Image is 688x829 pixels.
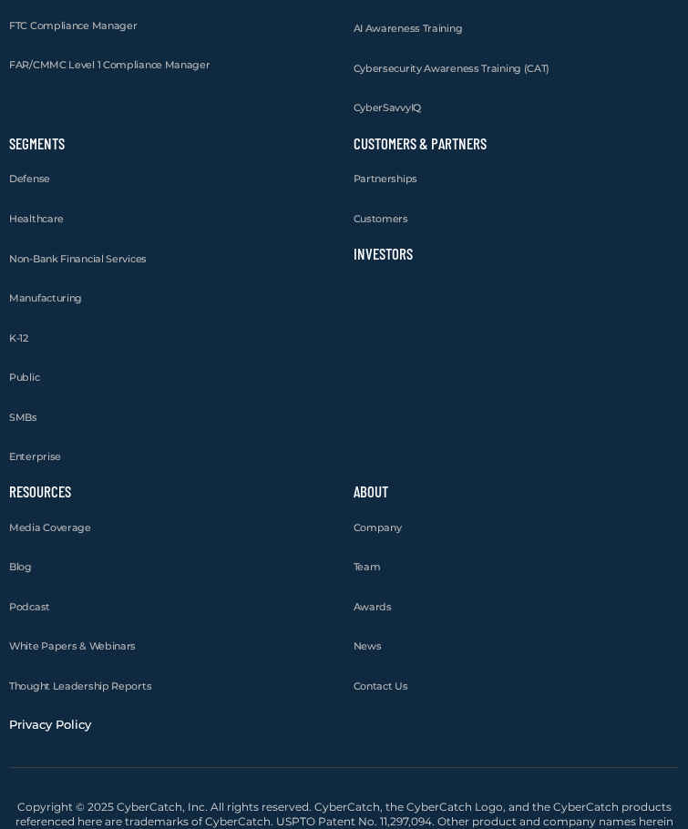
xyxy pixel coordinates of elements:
span: SMBs [9,411,37,424]
span: Defense [9,172,50,185]
span: Healthcare [9,212,64,225]
span: News [354,640,382,652]
span: Awards [354,600,392,613]
span: Public [9,371,39,384]
a: Defense [9,169,50,189]
span: Company [354,521,402,534]
a: Thought Leadership Reports [9,676,151,697]
span: AI Awareness Training [354,22,463,35]
a: Blog [9,557,32,578]
a: Cybersecurity Awareness Training (CAT) [354,58,550,79]
span: Privacy Policy [9,717,91,732]
a: Team [354,557,381,578]
a: Enterprise [9,446,61,467]
span: Partnerships [354,172,417,185]
span: Blog [9,560,32,573]
a: Privacy Policy [9,714,91,735]
a: SMBs [9,407,37,428]
span: K-12 [9,332,28,344]
span: Podcast [9,600,50,613]
h2: Resources [9,486,335,498]
a: News [354,636,382,657]
a: AI Awareness Training [354,18,463,39]
a: CyberSavvyIQ [354,97,421,118]
a: Awards [354,597,392,618]
a: Manufacturing [9,288,82,309]
h2: Segments [9,138,335,150]
span: Thought Leadership Reports [9,680,151,692]
span: Manufacturing [9,292,82,304]
span: Team [354,560,381,573]
a: Non-Bank Financial Services [9,249,147,270]
span: Contact Us [354,680,408,692]
a: FAR/CMMC Level 1 Compliance Manager [9,55,211,76]
a: Podcast [9,597,50,618]
span: CyberSavvyIQ [354,101,421,114]
span: White Papers & Webinars [9,640,136,652]
span: Customers [354,212,408,225]
span: Non-Bank Financial Services [9,252,147,265]
a: Investors [354,244,413,262]
h2: Customers & Partners [354,138,680,150]
a: K-12 [9,328,28,349]
a: Customers [354,209,408,230]
a: FTC Compliance Manager [9,15,137,36]
a: Public [9,367,39,388]
span: FTC Compliance Manager [9,19,137,32]
span: FAR/CMMC Level 1 Compliance Manager [9,58,211,71]
h2: About [354,486,680,498]
a: Company [354,517,402,538]
span: Media Coverage [9,521,91,534]
a: Partnerships [354,169,417,189]
span: Cybersecurity Awareness Training (CAT) [354,62,550,75]
span: Enterprise [9,450,61,463]
a: Contact Us [354,676,408,697]
a: White Papers & Webinars [9,636,136,657]
a: Healthcare [9,209,64,230]
a: Media Coverage [9,517,91,538]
